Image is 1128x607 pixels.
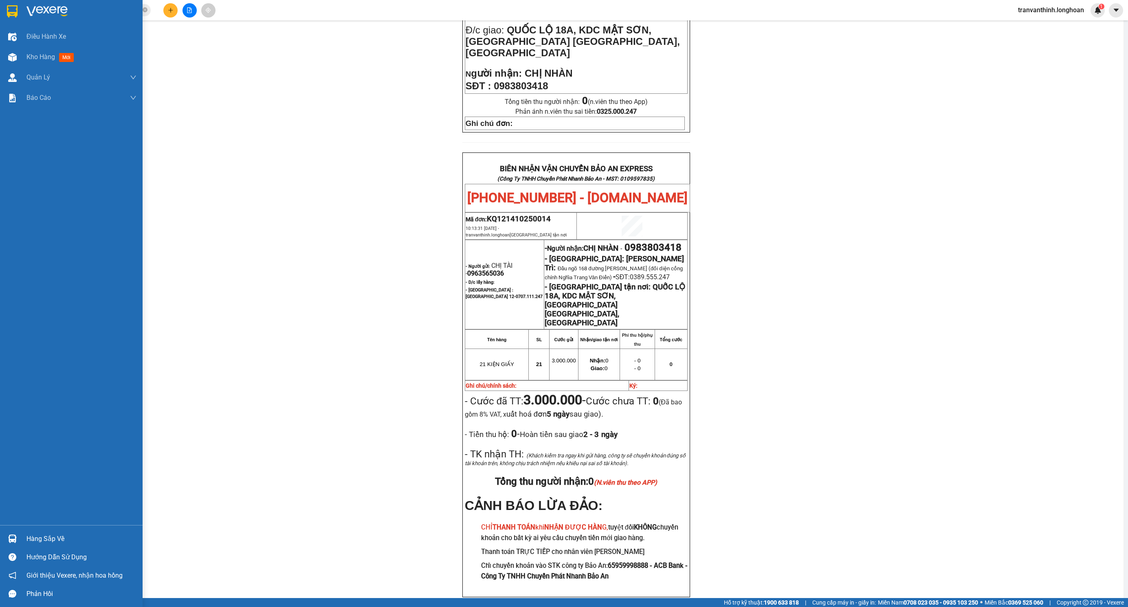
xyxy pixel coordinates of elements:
strong: Tên hàng [487,337,506,342]
span: Tổng tiền thu người nhận: [505,98,648,106]
span: 0983803418 [494,80,548,91]
strong: 0325.000.247 [597,108,637,115]
strong: KHÔNG [634,523,657,531]
span: - [509,428,618,439]
span: message [9,590,16,598]
span: ⚪️ [980,601,983,604]
strong: Cước gửi [554,337,573,342]
strong: 1900 633 818 [764,599,799,606]
img: warehouse-icon [8,534,17,543]
span: tranvanthinh.longhoan [466,232,567,238]
span: Điều hành xe [26,31,66,42]
strong: Nhận: [590,358,605,364]
h3: tuyệt đối chuyển khoản cho bất kỳ ai yêu cầu chuyển tiền mới giao hàng. [481,522,688,543]
span: | [805,598,806,607]
strong: QUỐC LỘ 18A, KDC MẬT SƠN, [GEOGRAPHIC_DATA] [GEOGRAPHIC_DATA], [GEOGRAPHIC_DATA] [545,283,685,327]
span: Miền Bắc [985,598,1043,607]
strong: 65959998888 - ACB Bank - Công Ty TNHH Chuyển Phát Nhanh Bảo An [481,562,688,580]
span: close-circle [143,7,147,12]
strong: Giao: [591,365,605,371]
span: Hỗ trợ kỹ thuật: [724,598,799,607]
span: Hoàn tiền sau giao [520,430,618,439]
span: QUỐC LỘ 18A, KDC MẬT SƠN, [GEOGRAPHIC_DATA] [GEOGRAPHIC_DATA], [GEOGRAPHIC_DATA] [466,24,680,58]
img: warehouse-icon [8,53,17,62]
span: [PHONE_NUMBER] - [DOMAIN_NAME] [467,190,688,205]
h3: Thanh toán TRỰC TIẾP cho nhân viên [PERSON_NAME] [481,547,688,557]
span: mới [59,53,74,62]
span: plus [168,7,174,13]
span: - [613,272,616,281]
strong: SL [537,337,542,342]
span: caret-down [1113,7,1120,14]
span: 0707.111.247 [516,294,543,299]
strong: Ghi chú đơn: [466,119,513,128]
span: Cung cấp máy in - giấy in: [812,598,876,607]
span: ngày [601,430,618,439]
div: Hàng sắp về [26,533,136,545]
span: - Cước đã TT: [465,395,586,407]
span: 0 [670,361,673,367]
span: - 0 [634,358,641,364]
span: down [130,74,136,81]
span: - [523,392,586,408]
span: Giới thiệu Vexere, nhận hoa hồng [26,570,123,581]
img: icon-new-feature [1094,7,1102,14]
strong: 0 [582,95,588,106]
sup: 1 [1099,4,1104,9]
span: CHỊ TÀI - [466,262,512,277]
span: CẢNH BÁO LỪA ĐẢO: [465,498,602,513]
span: Phản ánh n.viên thu sai tiền: [515,108,637,115]
strong: Phí thu hộ/phụ thu [622,333,653,347]
span: 0963565036 [467,269,504,277]
strong: - [545,244,618,253]
span: Tổng thu người nhận: [495,476,657,487]
img: logo-vxr [7,5,18,18]
img: solution-icon [8,94,17,102]
strong: (Công Ty TNHH Chuyển Phát Nhanh Bảo An - MST: 0109597835) [9,33,116,46]
em: (N.viên thu theo APP) [594,479,657,486]
h3: Chỉ chuyển khoản vào STK công ty Bảo An: [481,561,688,581]
span: Báo cáo [26,93,51,103]
button: aim [201,3,215,18]
strong: NHẬN ĐƯỢC HÀN [544,523,602,531]
span: - TK nhận TH: [465,448,524,460]
strong: BIÊN NHẬN VẬN CHUYỂN BẢO AN EXPRESS [4,12,122,31]
span: Mã đơn: [466,216,551,223]
span: gười nhận: [471,68,522,79]
strong: 5 ngày [547,410,569,419]
strong: N [466,70,522,78]
span: CHỊ NHÀN [583,244,618,253]
span: Đầu ngõ 168 đường [PERSON_NAME] (đối diện cổng chính Nghĩa Trang Văn Điển) [545,265,683,280]
span: [GEOGRAPHIC_DATA] tận nơi [510,232,567,238]
span: tranvanthinh.longhoan [1011,5,1091,15]
strong: Tổng cước [660,337,682,342]
img: warehouse-icon [8,73,17,82]
span: KQ121410250014 [487,214,551,223]
button: file-add [183,3,197,18]
span: CHỈ khi G, [481,523,608,531]
button: plus [163,3,178,18]
span: copyright [1083,600,1088,605]
strong: 3.000.000 [523,392,582,408]
span: close-circle [143,7,147,14]
strong: Nhận/giao tận nơi [580,337,618,342]
span: - 0 [634,365,641,371]
strong: 0 [653,395,659,407]
strong: - [GEOGRAPHIC_DATA] tận nơi: [545,283,651,291]
strong: - D/c lấy hàng: [466,280,495,285]
span: 3.000.000 [552,358,576,364]
strong: 0369 525 060 [1008,599,1043,606]
span: Người nhận: [547,245,618,252]
span: - Tiền thu hộ: [465,430,509,439]
strong: SĐT : [466,80,491,91]
span: 10:13:31 [DATE] - [466,226,567,238]
span: file-add [187,7,192,13]
span: (Đã bao gồm 8% VAT, x [465,398,682,418]
strong: Ghi chú/chính sách: [466,382,517,389]
span: 0 [591,365,607,371]
span: - [GEOGRAPHIC_DATA] : [GEOGRAPHIC_DATA] 12- [466,287,543,299]
div: Phản hồi [26,588,136,600]
span: Miền Nam [878,598,978,607]
span: (n.viên thu theo App) [582,98,648,106]
span: Kho hàng [26,53,55,61]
